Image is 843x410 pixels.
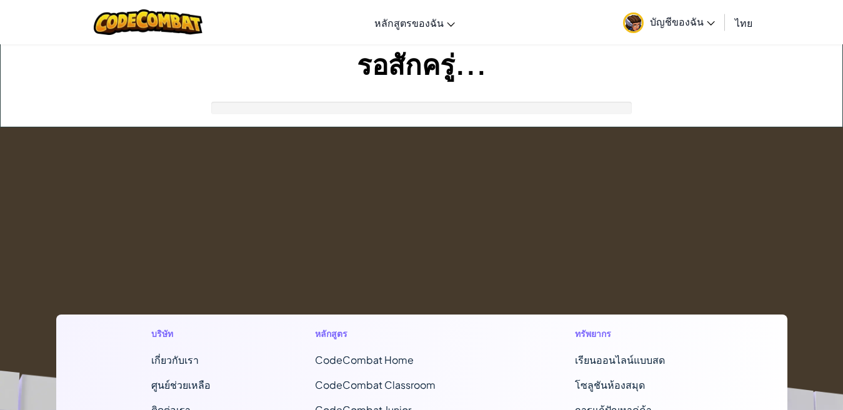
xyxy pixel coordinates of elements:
[151,378,211,391] a: ศูนย์ช่วยเหลือ
[617,2,721,42] a: บัญชีของฉัน
[575,353,665,366] a: เรียนออนไลน์แบบสด
[315,327,471,340] h1: หลักสูตร
[650,15,715,28] span: บัญชีของฉัน
[623,12,644,33] img: avatar
[368,6,461,39] a: หลักสูตรของฉัน
[315,378,436,391] a: CodeCombat Classroom
[735,16,752,29] span: ไทย
[729,6,759,39] a: ไทย
[374,16,444,29] span: หลักสูตรของฉัน
[575,327,692,340] h1: ทรัพยากร
[1,44,842,83] h1: รอสักครู่...
[94,9,203,35] img: CodeCombat logo
[151,353,199,366] a: เกี่ยวกับเรา
[575,378,645,391] a: โซลูชันห้องสมุด
[315,353,414,366] span: CodeCombat Home
[151,327,211,340] h1: บริษัท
